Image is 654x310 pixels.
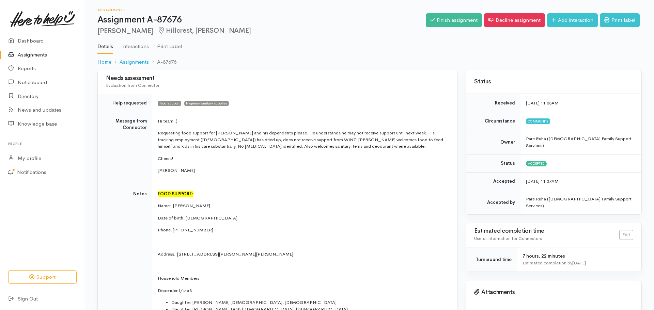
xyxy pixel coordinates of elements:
[97,34,113,54] a: Details
[547,13,598,27] a: Add interaction
[466,154,520,173] td: Status
[98,94,152,112] td: Help requested
[98,112,152,185] td: Message from Connector
[157,26,251,35] span: Hillcrest, [PERSON_NAME]
[120,58,149,66] a: Assignments
[526,161,547,166] span: Accepted
[466,94,520,112] td: Received
[158,215,449,222] p: Date of birth: [DEMOGRAPHIC_DATA]
[158,155,449,162] p: Cheers!
[466,190,520,215] td: Accepted by
[474,289,633,296] h3: Attachments
[600,13,640,27] a: Print label
[484,13,545,27] a: Decline assignment
[97,15,426,25] h1: Assignment A-87676
[526,136,632,148] span: Pare Ruha ([DEMOGRAPHIC_DATA] Family Support Services)
[158,101,181,106] span: Food support
[158,202,449,209] p: Name: [PERSON_NAME]
[121,34,149,53] a: Interactions
[106,82,159,88] span: Evaluation from Connector
[171,299,449,306] li: Daughter: [PERSON_NAME] [DEMOGRAPHIC_DATA], [DEMOGRAPHIC_DATA]
[526,178,559,184] time: [DATE] 11:37AM
[149,58,176,66] li: A-87676
[466,112,520,130] td: Circumstance
[523,260,633,266] div: Estimated completion by
[97,27,426,35] h2: [PERSON_NAME]
[97,54,642,70] nav: breadcrumb
[8,270,77,284] button: Support
[97,58,111,66] a: Home
[466,130,520,154] td: Owner
[106,75,449,82] h3: Needs assessment
[619,230,633,240] a: Edit
[158,191,193,197] font: FOOD SUPPORT:
[8,139,77,148] h6: Profile
[520,190,641,215] td: Pare Ruha ([DEMOGRAPHIC_DATA] Family Support Services)
[158,227,449,233] p: Phone: [PHONE_NUMBER]
[523,253,565,259] span: 7 hours, 22 minutes
[184,101,229,106] span: Hygiene/sanitary supplies
[426,13,482,27] a: Finish assignment
[526,118,550,124] span: Community
[474,235,542,241] span: Useful information for Connectors
[572,260,586,266] time: [DATE]
[157,34,182,53] a: Print Label
[158,118,449,125] p: Hi team :)
[158,251,449,258] p: Address: [STREET_ADDRESS][PERSON_NAME][PERSON_NAME]
[97,8,426,12] h6: Assignments
[158,167,449,174] p: [PERSON_NAME]
[466,172,520,190] td: Accepted
[474,79,633,85] h3: Status
[466,247,517,272] td: Turnaround time
[474,228,619,234] h3: Estimated completion time
[158,287,449,294] p: Dependent/s: x3
[158,275,449,282] p: Household Members
[158,130,449,150] p: Requesting food support for [PERSON_NAME] and his dependents please. He understands he may not re...
[526,100,559,106] time: [DATE] 11:03AM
